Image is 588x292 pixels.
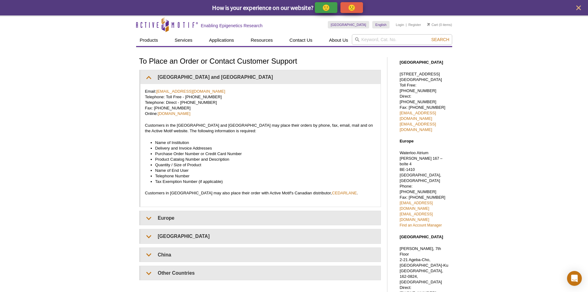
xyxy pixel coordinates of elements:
a: Applications [205,34,238,46]
strong: [GEOGRAPHIC_DATA] [400,235,443,239]
h1: To Place an Order or Contact Customer Support [139,57,381,66]
a: Products [136,34,162,46]
li: Quantity / Size of Product [155,162,370,168]
li: Delivery and Invoice Addresses [155,146,370,151]
li: Product Catalog Number and Description [155,157,370,162]
button: close [575,4,582,12]
p: 🙁 [348,4,356,11]
a: [DOMAIN_NAME] [158,111,190,116]
p: [STREET_ADDRESS] [GEOGRAPHIC_DATA] Toll Free: [PHONE_NUMBER] Direct: [PHONE_NUMBER] Fax: [PHONE_N... [400,71,449,133]
p: 🙂 [322,4,330,11]
a: Cart [427,23,438,27]
span: Search [431,37,449,42]
a: [EMAIL_ADDRESS][DOMAIN_NAME] [400,201,433,211]
p: Waterloo Atrium Phone: [PHONE_NUMBER] Fax: [PHONE_NUMBER] [400,150,449,228]
li: Telephone Number [155,173,370,179]
h2: Enabling Epigenetics Research [201,23,263,28]
button: Search [429,37,451,42]
span: [PERSON_NAME] 167 – boîte 4 BE-1410 [GEOGRAPHIC_DATA], [GEOGRAPHIC_DATA] [400,156,443,183]
a: Find an Account Manager [400,223,442,227]
strong: [GEOGRAPHIC_DATA] [400,60,443,65]
p: Customers in the [GEOGRAPHIC_DATA] and [GEOGRAPHIC_DATA] may place their orders by phone, fax, em... [145,123,376,134]
a: [EMAIL_ADDRESS][DOMAIN_NAME] [400,111,436,121]
div: Open Intercom Messenger [567,271,582,286]
li: | [406,21,407,28]
summary: Europe [140,211,381,225]
a: [EMAIL_ADDRESS][DOMAIN_NAME] [156,89,225,94]
a: Resources [247,34,277,46]
a: [GEOGRAPHIC_DATA] [328,21,369,28]
a: [EMAIL_ADDRESS][DOMAIN_NAME] [400,212,433,222]
li: (0 items) [427,21,452,28]
summary: [GEOGRAPHIC_DATA] [140,229,381,243]
p: Customers in [GEOGRAPHIC_DATA] may also place their order with Active Motif's Canadian distributo... [145,190,376,196]
li: Name of Institution [155,140,370,146]
li: Tax Exemption Number (if applicable) [155,179,370,184]
li: Name of End User [155,168,370,173]
a: Register [408,23,421,27]
summary: Other Countries [140,266,381,280]
p: Email: Telephone: Toll Free - [PHONE_NUMBER] Telephone: Direct - [PHONE_NUMBER] Fax: [PHONE_NUMBE... [145,89,376,116]
a: Services [171,34,196,46]
summary: China [140,248,381,262]
a: CEDARLANE [332,191,357,195]
a: [EMAIL_ADDRESS][DOMAIN_NAME] [400,122,436,132]
a: Login [396,23,404,27]
a: About Us [325,34,352,46]
img: Your Cart [427,23,430,26]
a: Contact Us [286,34,316,46]
li: Purchase Order Number or Credit Card Number [155,151,370,157]
summary: [GEOGRAPHIC_DATA] and [GEOGRAPHIC_DATA] [140,70,381,84]
a: English [372,21,390,28]
span: How is your experience on our website? [212,4,314,11]
input: Keyword, Cat. No. [352,34,452,45]
strong: Europe [400,139,414,143]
